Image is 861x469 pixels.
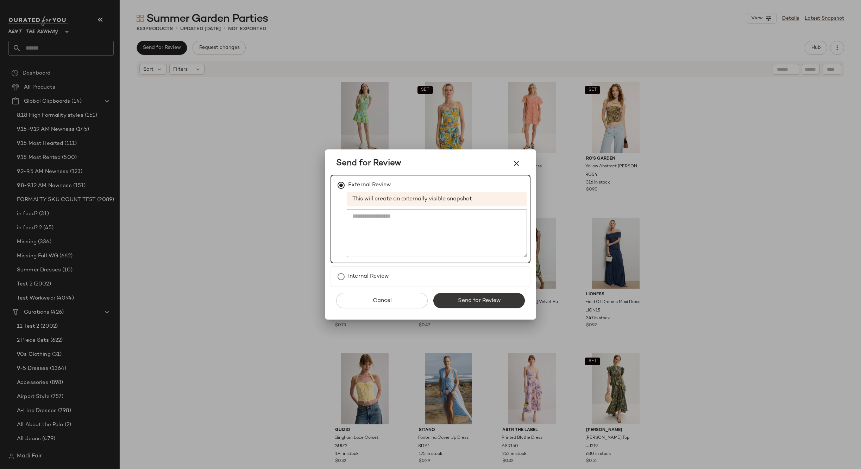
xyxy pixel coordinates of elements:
[433,293,525,308] button: Send for Review
[336,293,428,308] button: Cancel
[348,178,391,192] label: External Review
[336,158,401,169] span: Send for Review
[457,297,501,304] span: Send for Review
[372,297,391,304] span: Cancel
[348,270,389,284] label: Internal Review
[347,192,527,206] span: This will create an externally visible snapshot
